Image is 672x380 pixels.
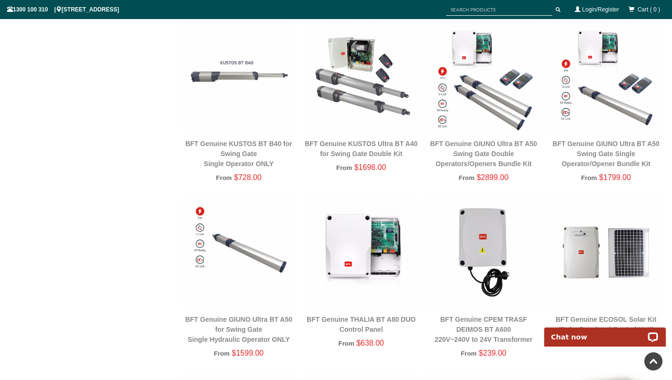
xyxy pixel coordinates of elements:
[553,140,660,168] a: BFT Genuine GIUNO Ultra BT A50 Swing Gate Single Operator/Opener Bundle Kit
[354,163,386,171] span: $1698.00
[232,349,264,357] span: $1599.00
[538,317,672,347] iframe: LiveChat chat widget
[461,350,476,357] span: From
[356,339,384,347] span: $638.00
[582,6,619,13] a: Login/Register
[446,4,552,16] input: SEARCH PRODUCTS
[581,174,597,181] span: From
[182,20,295,133] img: BFT Genuine KUSTOS BT B40 for Swing Gate - Single Operator ONLY - Gate Warehouse
[305,20,418,133] img: BFT Genuine KUSTOS Ultra BT A40 for Swing Gate Double Kit - Gate Warehouse
[305,196,418,309] img: BFT Genuine THALIA BT A80 DUO Control Panel - Gate Warehouse
[427,20,540,133] img: BFT Genuine GIUNO Ultra BT A50 Swing Gate Double Operators/Openers Bundle Kit - Gate Warehouse
[549,196,662,309] img: BFT Genuine ECOSOL Solar Kit (Solar Panel and Control Unit) - Gate Warehouse
[556,316,656,333] a: BFT Genuine ECOSOL Solar Kit (Solar Panel and Control Unit)
[430,140,537,168] a: BFT Genuine GIUNO Ultra BT A50 Swing Gate Double Operators/Openers Bundle Kit
[234,173,261,181] span: $728.00
[427,196,540,309] img: BFT Genuine CPEM TRASF DEIMOS BT A600 - 220V~240V to 24V Transformer - Gate Warehouse
[186,140,292,168] a: BFT Genuine KUSTOS BT B40 for Swing GateSingle Operator ONLY
[216,174,232,181] span: From
[476,173,508,181] span: $2899.00
[479,349,507,357] span: $239.00
[7,6,119,13] span: 1300 100 310 | [STREET_ADDRESS]
[599,173,631,181] span: $1799.00
[549,20,662,133] img: BFT Genuine GIUNO Ultra BT A50 Swing Gate Single Operator/Opener Bundle Kit - Gate Warehouse
[336,164,352,171] span: From
[185,316,292,343] a: BFT Genuine GIUNO Ultra BT A50 for Swing GateSingle Hydraulic Operator ONLY
[305,140,417,158] a: BFT Genuine KUSTOS Ultra BT A40 for Swing Gate Double Kit
[459,174,475,181] span: From
[182,196,295,309] img: BFT Genuine GIUNO Ultra BT A50 for Swing Gate - Single Hydraulic Operator ONLY - Gate Warehouse
[307,316,415,333] a: BFT Genuine THALIA BT A80 DUO Control Panel
[638,6,660,13] span: Cart ( 0 )
[214,350,229,357] span: From
[339,340,354,347] span: From
[434,316,532,343] a: BFT Genuine CPEM TRASF DEIMOS BT A600220V~240V to 24V Transformer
